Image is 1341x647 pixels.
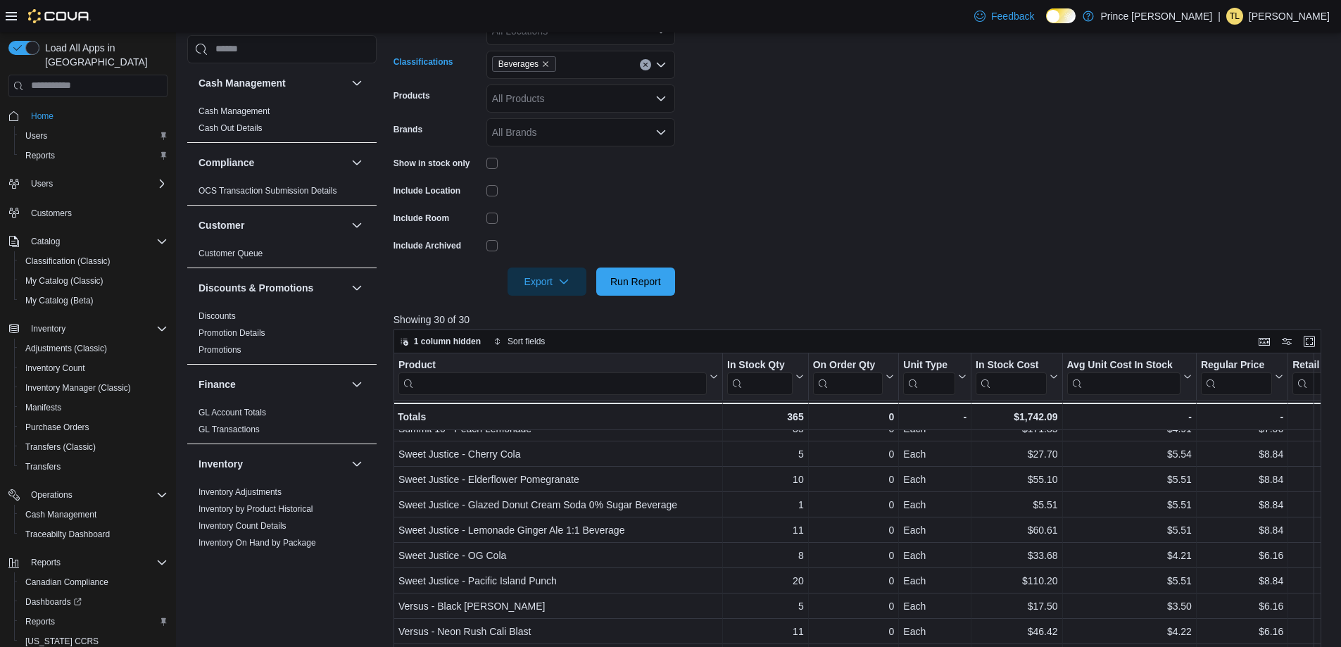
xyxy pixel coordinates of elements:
[903,547,967,564] div: Each
[3,202,173,222] button: Customers
[1201,359,1272,372] div: Regular Price
[25,107,168,125] span: Home
[31,489,73,501] span: Operations
[199,521,287,531] a: Inventory Count Details
[348,217,365,234] button: Customer
[14,398,173,417] button: Manifests
[25,486,168,503] span: Operations
[199,218,244,232] h3: Customer
[596,268,675,296] button: Run Report
[199,504,313,514] a: Inventory by Product Historical
[20,458,168,475] span: Transfers
[31,208,72,219] span: Customers
[398,359,707,372] div: Product
[199,327,265,339] span: Promotion Details
[14,437,173,457] button: Transfers (Classic)
[25,529,110,540] span: Traceabilty Dashboard
[1256,333,1273,350] button: Keyboard shortcuts
[199,457,346,471] button: Inventory
[976,496,1057,513] div: $5.51
[969,2,1040,30] a: Feedback
[3,106,173,126] button: Home
[903,359,967,395] button: Unit Type
[20,360,168,377] span: Inventory Count
[31,111,53,122] span: Home
[976,572,1057,589] div: $110.20
[727,496,804,513] div: 1
[199,537,316,548] span: Inventory On Hand by Package
[1201,623,1283,640] div: $6.16
[199,424,260,435] span: GL Transactions
[1066,598,1191,615] div: $3.50
[398,598,718,615] div: Versus - Black [PERSON_NAME]
[25,636,99,647] span: [US_STATE] CCRS
[20,574,168,591] span: Canadian Compliance
[25,596,82,608] span: Dashboards
[812,359,883,372] div: On Order Qty
[394,124,422,135] label: Brands
[1301,333,1318,350] button: Enter fullscreen
[394,56,453,68] label: Classifications
[516,268,578,296] span: Export
[39,41,168,69] span: Load All Apps in [GEOGRAPHIC_DATA]
[414,336,481,347] span: 1 column hidden
[25,175,58,192] button: Users
[1201,522,1283,539] div: $8.84
[25,256,111,267] span: Classification (Classic)
[20,147,168,164] span: Reports
[727,623,804,640] div: 11
[976,471,1057,488] div: $55.10
[991,9,1034,23] span: Feedback
[398,359,707,395] div: Product
[20,127,168,144] span: Users
[25,616,55,627] span: Reports
[14,612,173,632] button: Reports
[1218,8,1221,25] p: |
[199,106,270,117] span: Cash Management
[199,249,263,258] a: Customer Queue
[398,572,718,589] div: Sweet Justice - Pacific Island Punch
[25,320,168,337] span: Inventory
[976,547,1057,564] div: $33.68
[199,123,263,134] span: Cash Out Details
[199,185,337,196] span: OCS Transaction Submission Details
[25,233,168,250] span: Catalog
[727,359,793,372] div: In Stock Qty
[199,106,270,116] a: Cash Management
[25,175,168,192] span: Users
[199,486,282,498] span: Inventory Adjustments
[492,56,556,72] span: Beverages
[394,185,460,196] label: Include Location
[14,291,173,310] button: My Catalog (Beta)
[1201,408,1283,425] div: -
[976,359,1057,395] button: In Stock Cost
[812,420,894,437] div: 0
[1201,420,1283,437] div: $7.06
[199,311,236,321] a: Discounts
[1201,572,1283,589] div: $8.84
[25,343,107,354] span: Adjustments (Classic)
[394,240,461,251] label: Include Archived
[20,526,168,543] span: Traceabilty Dashboard
[398,522,718,539] div: Sweet Justice - Lemonade Ginger Ale 1:1 Beverage
[1249,8,1330,25] p: [PERSON_NAME]
[1066,547,1191,564] div: $4.21
[727,359,793,395] div: In Stock Qty
[20,399,67,416] a: Manifests
[187,103,377,142] div: Cash Management
[199,328,265,338] a: Promotion Details
[348,154,365,171] button: Compliance
[348,456,365,472] button: Inventory
[1066,359,1180,395] div: Avg Unit Cost In Stock
[20,419,168,436] span: Purchase Orders
[20,439,101,456] a: Transfers (Classic)
[20,574,114,591] a: Canadian Compliance
[199,407,266,418] span: GL Account Totals
[199,281,346,295] button: Discounts & Promotions
[640,59,651,70] button: Clear input
[20,379,137,396] a: Inventory Manager (Classic)
[14,126,173,146] button: Users
[976,359,1046,372] div: In Stock Cost
[199,487,282,497] a: Inventory Adjustments
[199,123,263,133] a: Cash Out Details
